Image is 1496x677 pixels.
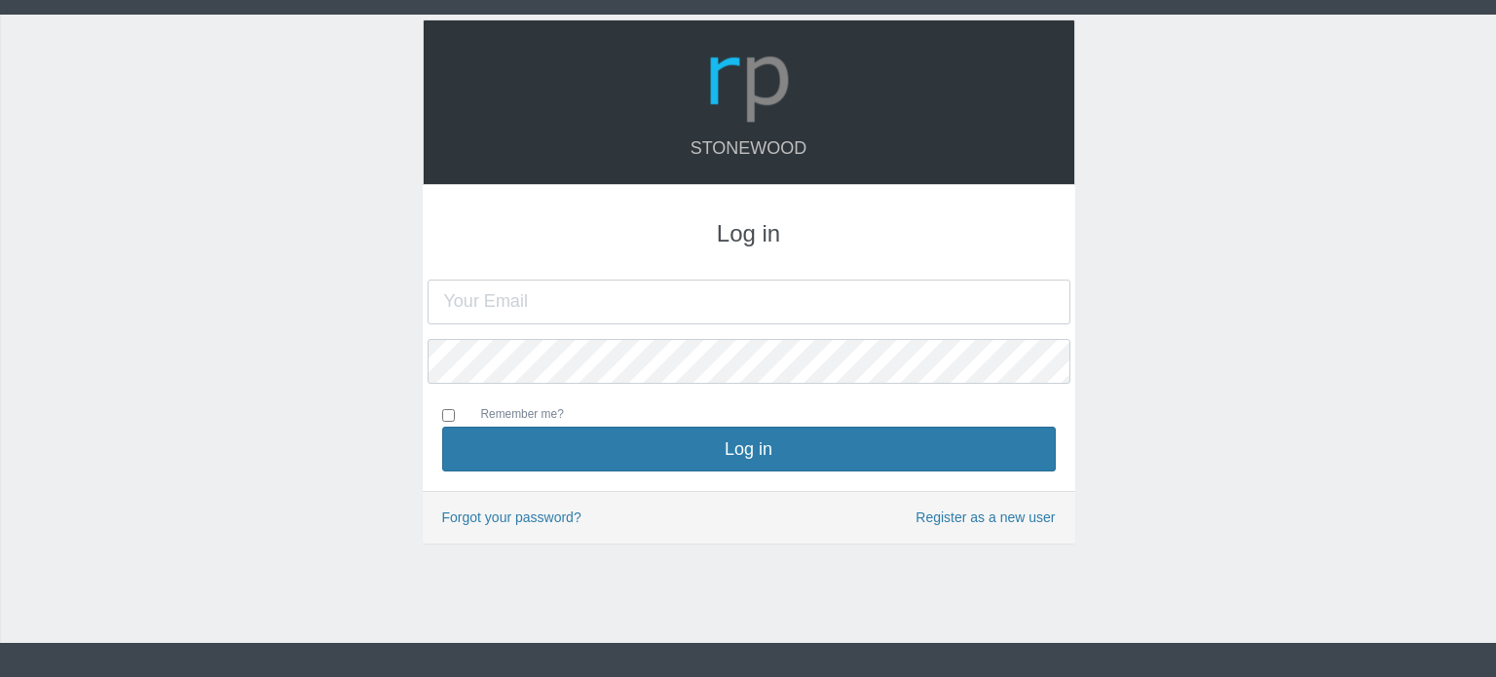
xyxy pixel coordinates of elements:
[916,507,1055,529] a: Register as a new user
[428,280,1070,324] input: Your Email
[442,221,1056,246] h3: Log in
[443,139,1055,159] h4: Stonewood
[702,35,796,129] img: Logo
[442,509,581,525] a: Forgot your password?
[442,409,455,422] input: Remember me?
[442,427,1056,471] button: Log in
[462,405,564,427] label: Remember me?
